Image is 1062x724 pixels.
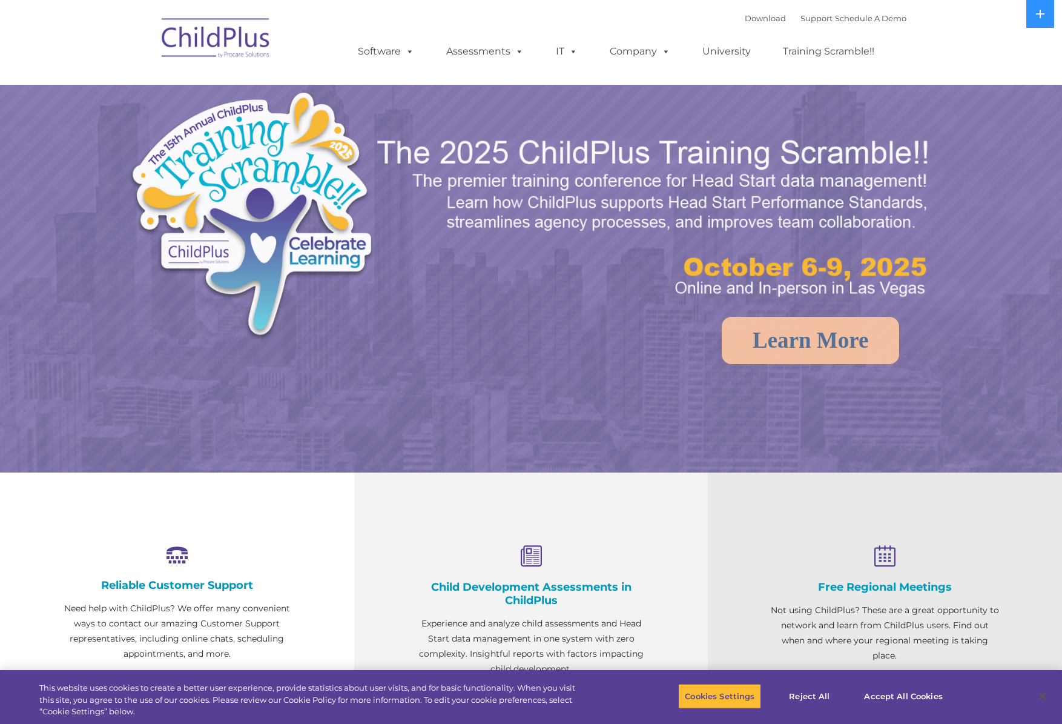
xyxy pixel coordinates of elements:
a: Assessments [434,39,536,64]
button: Cookies Settings [678,683,761,709]
p: Need help with ChildPlus? We offer many convenient ways to contact our amazing Customer Support r... [61,601,294,662]
h4: Free Regional Meetings [768,580,1001,594]
a: Company [598,39,682,64]
a: Support [800,13,833,23]
h4: Reliable Customer Support [61,579,294,592]
a: IT [544,39,590,64]
button: Close [1029,683,1056,709]
font: | [745,13,906,23]
a: Training Scramble!! [771,39,886,64]
button: Reject All [771,683,847,709]
a: Software [346,39,426,64]
p: Experience and analyze child assessments and Head Start data management in one system with zero c... [415,616,648,677]
button: Accept All Cookies [857,683,949,709]
p: Not using ChildPlus? These are a great opportunity to network and learn from ChildPlus users. Fin... [768,603,1001,663]
a: Schedule A Demo [835,13,906,23]
a: University [690,39,763,64]
h4: Child Development Assessments in ChildPlus [415,580,648,607]
a: Download [745,13,786,23]
img: ChildPlus by Procare Solutions [156,10,277,70]
div: This website uses cookies to create a better user experience, provide statistics about user visit... [39,682,584,718]
a: Learn More [722,317,899,364]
